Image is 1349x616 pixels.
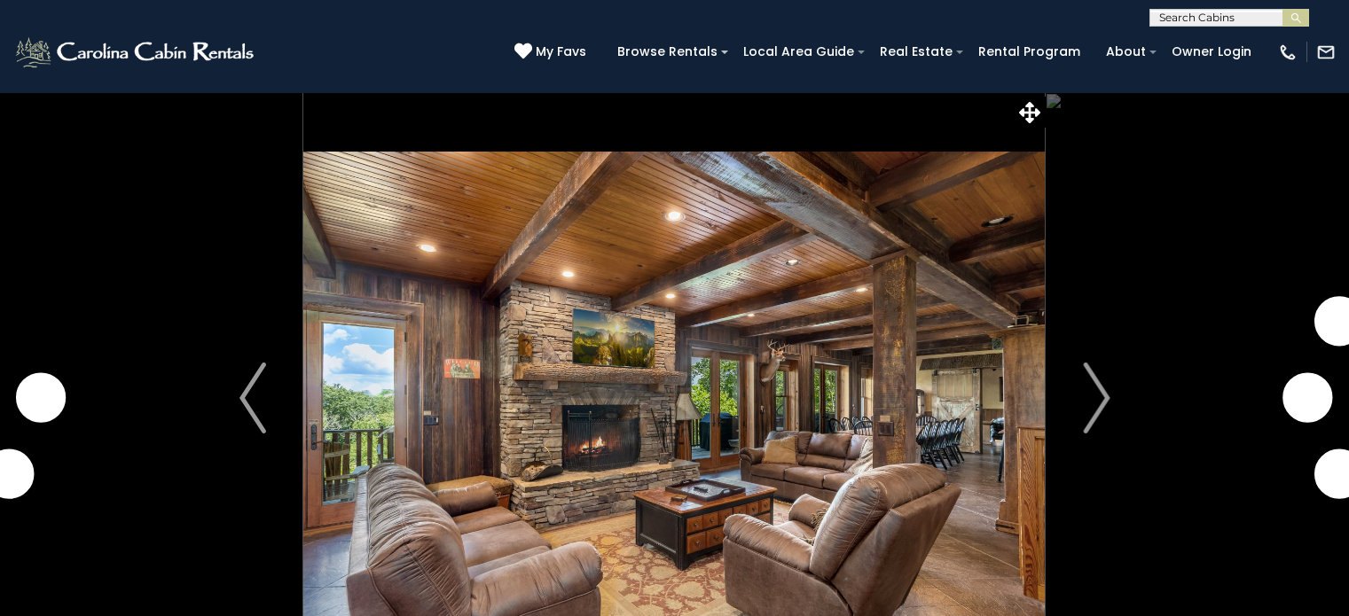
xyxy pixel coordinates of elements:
[1316,43,1336,62] img: mail-regular-white.png
[1278,43,1298,62] img: phone-regular-white.png
[514,43,591,62] a: My Favs
[734,38,863,66] a: Local Area Guide
[1097,38,1155,66] a: About
[13,35,259,70] img: White-1-2.png
[1163,38,1260,66] a: Owner Login
[871,38,961,66] a: Real Estate
[969,38,1089,66] a: Rental Program
[536,43,586,61] span: My Favs
[1083,363,1110,433] img: arrow
[608,38,726,66] a: Browse Rentals
[239,363,266,433] img: arrow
